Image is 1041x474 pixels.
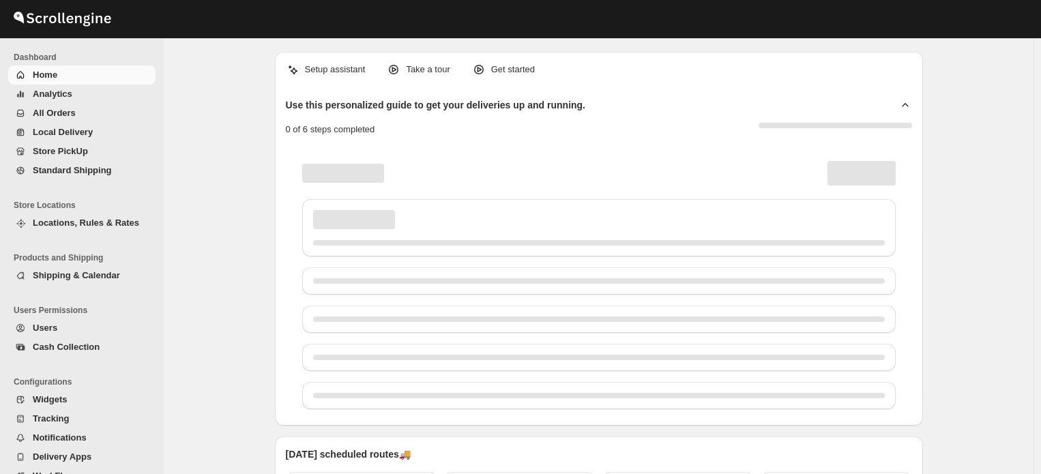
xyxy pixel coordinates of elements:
span: Dashboard [14,52,157,63]
span: Cash Collection [33,342,100,352]
div: Page loading [286,147,912,415]
span: Locations, Rules & Rates [33,218,139,228]
p: Get started [491,63,535,76]
p: Take a tour [406,63,450,76]
span: Analytics [33,89,72,99]
button: Shipping & Calendar [8,266,156,285]
span: Local Delivery [33,127,93,137]
span: Store PickUp [33,146,88,156]
span: Delivery Apps [33,451,91,462]
button: Analytics [8,85,156,104]
h2: Use this personalized guide to get your deliveries up and running. [286,98,586,112]
span: Tracking [33,413,69,424]
span: Notifications [33,432,87,443]
span: All Orders [33,108,76,118]
span: Configurations [14,376,157,387]
button: Notifications [8,428,156,447]
span: Shipping & Calendar [33,270,120,280]
span: Standard Shipping [33,165,112,175]
p: Setup assistant [305,63,366,76]
span: Users Permissions [14,305,157,316]
button: All Orders [8,104,156,123]
button: Delivery Apps [8,447,156,466]
button: Widgets [8,390,156,409]
span: Home [33,70,57,80]
p: [DATE] scheduled routes 🚚 [286,447,912,461]
button: Home [8,65,156,85]
button: Tracking [8,409,156,428]
button: Locations, Rules & Rates [8,213,156,233]
span: Widgets [33,394,67,404]
button: Users [8,319,156,338]
button: Cash Collection [8,338,156,357]
span: Users [33,323,57,333]
span: Store Locations [14,200,157,211]
span: Products and Shipping [14,252,157,263]
p: 0 of 6 steps completed [286,123,375,136]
